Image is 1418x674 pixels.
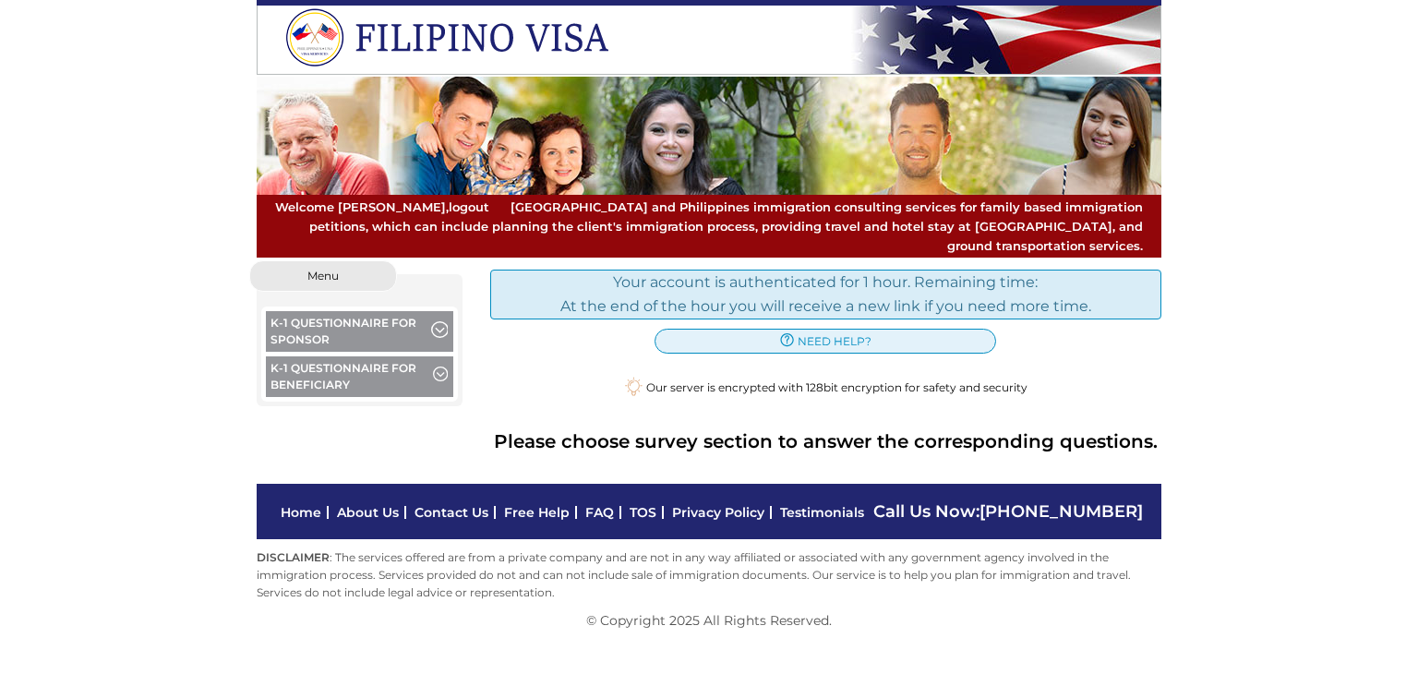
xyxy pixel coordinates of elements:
[275,198,489,217] span: Welcome [PERSON_NAME],
[979,501,1143,522] a: [PHONE_NUMBER]
[672,504,764,521] a: Privacy Policy
[415,504,488,521] a: Contact Us
[307,271,339,282] span: Menu
[798,332,871,350] span: need help?
[275,198,1143,255] span: [GEOGRAPHIC_DATA] and Philippines immigration consulting services for family based immigration pe...
[257,550,330,564] strong: DISCLAIMER
[266,356,453,402] button: K-1 Questionnaire for Beneficiary
[494,427,1158,456] b: Please choose survey section to answer the corresponding questions.
[655,329,996,354] a: need help?
[585,504,614,521] a: FAQ
[780,504,864,521] a: Testimonials
[257,548,1161,602] p: : The services offered are from a private company and are not in any way affiliated or associated...
[646,379,1027,396] span: Our server is encrypted with 128bit encryption for safety and security
[630,504,656,521] a: TOS
[504,504,570,521] a: Free Help
[257,610,1161,631] p: © Copyright 2025 All Rights Reserved.
[266,311,453,356] button: K-1 Questionnaire for Sponsor
[449,199,489,214] a: logout
[249,260,397,292] button: Menu
[281,504,321,521] a: Home
[873,501,1143,522] span: Call Us Now:
[490,270,1162,319] div: Your account is authenticated for 1 hour. Remaining time: At the end of the hour you will receive...
[337,504,399,521] a: About Us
